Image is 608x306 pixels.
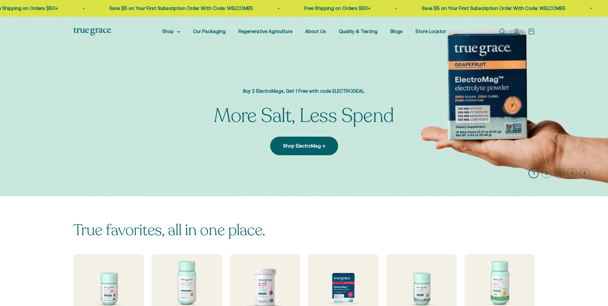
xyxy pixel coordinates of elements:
button: 3 [554,168,564,178]
a: Shop ElectroMag → [270,137,338,155]
button: 5 [580,168,590,178]
button: 2 [541,168,552,178]
p: Save $5 on Your First Subscription Order With Code: WELCOME5 [106,4,249,12]
a: Regenerative Agriculture [238,29,292,34]
split-lines: More Salt, Less Spend [214,103,394,129]
a: Store Locator [415,29,446,34]
a: About Us [305,29,326,34]
summary: Shop [162,28,180,35]
a: Free Shipping on Orders $50+ [301,5,367,11]
button: 1 [529,168,539,178]
button: 4 [567,168,577,178]
a: Blogs [390,29,403,34]
a: Quality & Testing [339,29,378,34]
p: Save $5 on Your First Subscription Order With Code: WELCOME5 [418,4,562,12]
a: Our Packaging [193,29,226,34]
split-lines: True favorites, all in one place. [73,220,265,241]
p: Buy 2 ElectroMags, Get 1 Free with code ELECTRODEAL. [214,87,394,95]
